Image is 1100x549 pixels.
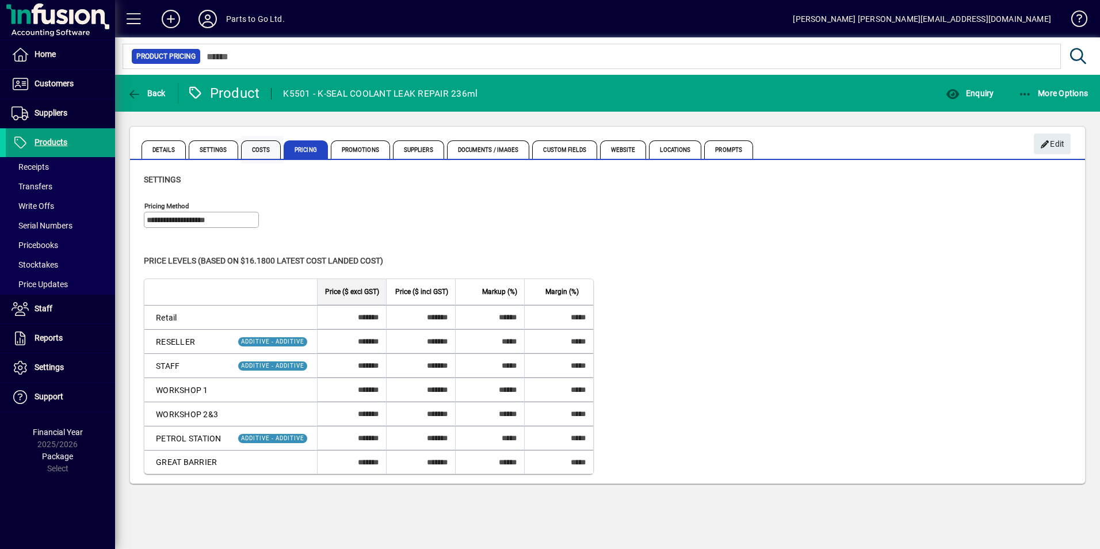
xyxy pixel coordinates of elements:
[127,89,166,98] span: Back
[226,10,285,28] div: Parts to Go Ltd.
[115,83,178,104] app-page-header-button: Back
[144,353,228,378] td: STAFF
[144,402,228,426] td: WORKSHOP 2&3
[1018,89,1088,98] span: More Options
[649,140,701,159] span: Locations
[142,140,186,159] span: Details
[42,452,73,461] span: Package
[545,285,579,298] span: Margin (%)
[241,363,304,369] span: ADDITIVE - ADDITIVE
[6,324,115,353] a: Reports
[124,83,169,104] button: Back
[283,85,478,103] div: K5501 - K-SEAL COOLANT LEAK REPAIR 236ml
[1015,83,1091,104] button: More Options
[35,138,67,147] span: Products
[447,140,530,159] span: Documents / Images
[6,216,115,235] a: Serial Numbers
[6,235,115,255] a: Pricebooks
[144,256,383,265] span: Price levels (based on $16.1800 Latest cost landed cost)
[12,260,58,269] span: Stocktakes
[395,285,448,298] span: Price ($ incl GST)
[35,304,52,313] span: Staff
[152,9,189,29] button: Add
[12,241,58,250] span: Pricebooks
[6,255,115,274] a: Stocktakes
[144,305,228,329] td: Retail
[1034,134,1071,154] button: Edit
[35,333,63,342] span: Reports
[33,428,83,437] span: Financial Year
[482,285,517,298] span: Markup (%)
[6,353,115,382] a: Settings
[144,329,228,353] td: RESELLER
[12,280,68,289] span: Price Updates
[6,70,115,98] a: Customers
[946,89,994,98] span: Enquiry
[187,84,260,102] div: Product
[6,383,115,411] a: Support
[393,140,444,159] span: Suppliers
[35,392,63,401] span: Support
[12,221,72,230] span: Serial Numbers
[6,40,115,69] a: Home
[793,10,1051,28] div: [PERSON_NAME] [PERSON_NAME][EMAIL_ADDRESS][DOMAIN_NAME]
[35,49,56,59] span: Home
[241,435,304,441] span: ADDITIVE - ADDITIVE
[1063,2,1086,40] a: Knowledge Base
[144,378,228,402] td: WORKSHOP 1
[1040,135,1065,154] span: Edit
[144,202,189,210] mat-label: Pricing method
[136,51,196,62] span: Product Pricing
[6,295,115,323] a: Staff
[35,363,64,372] span: Settings
[189,9,226,29] button: Profile
[241,338,304,345] span: ADDITIVE - ADDITIVE
[6,177,115,196] a: Transfers
[12,201,54,211] span: Write Offs
[6,157,115,177] a: Receipts
[144,426,228,450] td: PETROL STATION
[704,140,753,159] span: Prompts
[6,196,115,216] a: Write Offs
[35,79,74,88] span: Customers
[189,140,238,159] span: Settings
[241,140,281,159] span: Costs
[331,140,390,159] span: Promotions
[943,83,996,104] button: Enquiry
[6,274,115,294] a: Price Updates
[600,140,647,159] span: Website
[325,285,379,298] span: Price ($ excl GST)
[532,140,597,159] span: Custom Fields
[35,108,67,117] span: Suppliers
[284,140,328,159] span: Pricing
[12,162,49,171] span: Receipts
[144,175,181,184] span: Settings
[144,450,228,474] td: GREAT BARRIER
[12,182,52,191] span: Transfers
[6,99,115,128] a: Suppliers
